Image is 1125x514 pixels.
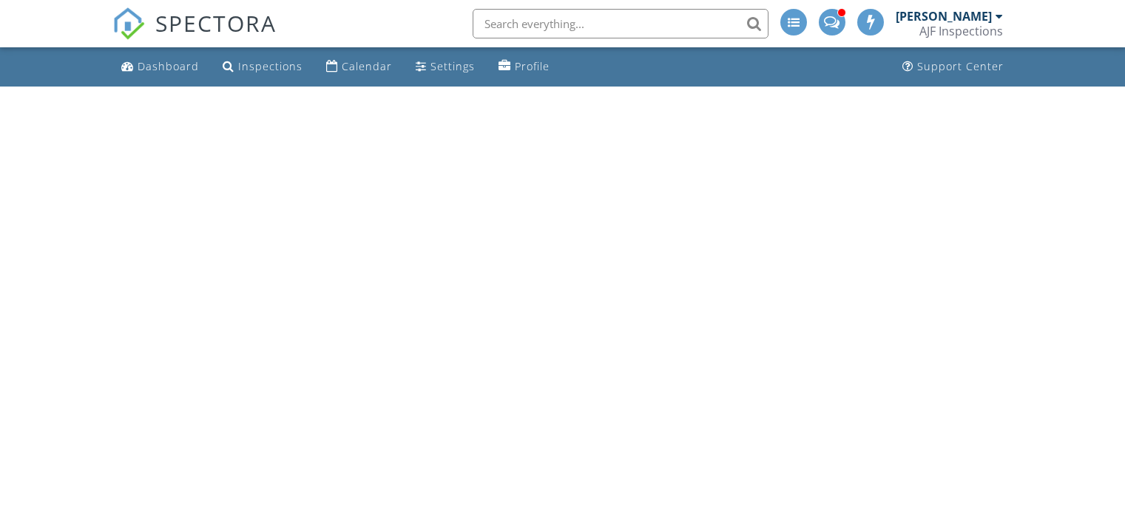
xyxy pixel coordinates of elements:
a: Dashboard [115,53,205,81]
input: Search everything... [473,9,768,38]
div: Support Center [917,59,1004,73]
div: Inspections [238,59,303,73]
a: Inspections [217,53,308,81]
span: SPECTORA [155,7,277,38]
div: Dashboard [138,59,199,73]
a: Profile [493,53,555,81]
a: Settings [410,53,481,81]
img: The Best Home Inspection Software - Spectora [112,7,145,40]
div: Calendar [342,59,392,73]
div: [PERSON_NAME] [896,9,992,24]
div: AJF Inspections [919,24,1003,38]
div: Profile [515,59,550,73]
div: Settings [430,59,475,73]
a: Support Center [896,53,1010,81]
a: Calendar [320,53,398,81]
a: SPECTORA [112,20,277,51]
